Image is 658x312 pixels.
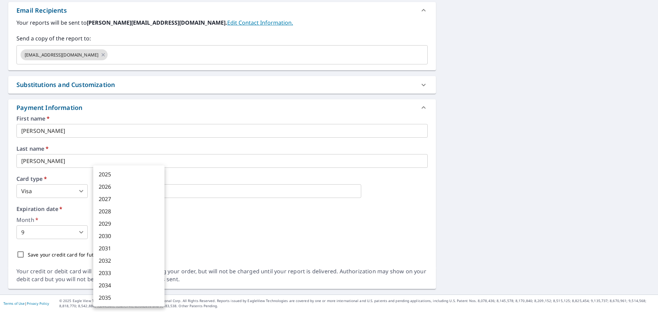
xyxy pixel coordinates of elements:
[93,291,164,304] li: 2035
[93,193,164,205] li: 2027
[93,254,164,267] li: 2032
[93,230,164,242] li: 2030
[93,168,164,180] li: 2025
[93,217,164,230] li: 2029
[93,279,164,291] li: 2034
[93,242,164,254] li: 2031
[93,205,164,217] li: 2028
[93,267,164,279] li: 2033
[93,180,164,193] li: 2026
